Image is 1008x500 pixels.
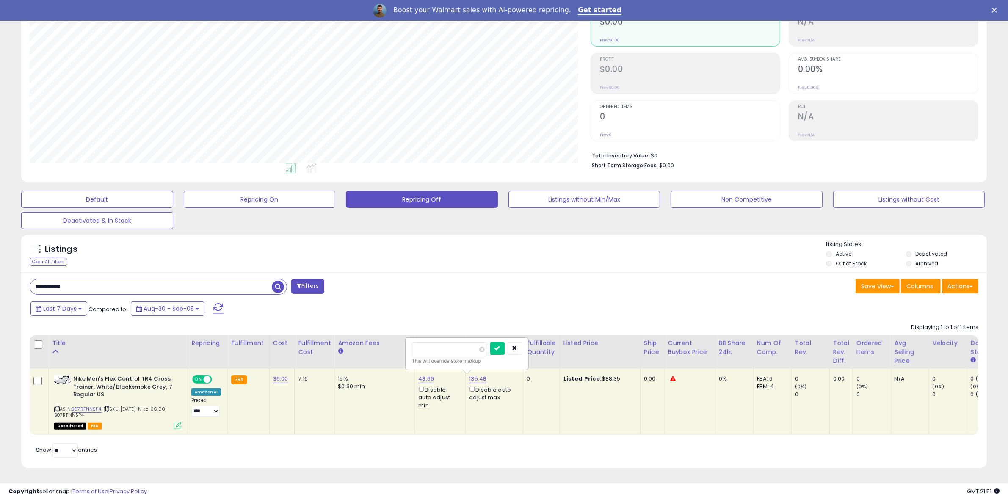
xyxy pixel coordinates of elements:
div: This will override store markup [412,357,522,365]
div: Clear All Filters [30,258,67,266]
a: 36.00 [273,375,288,383]
button: Columns [901,279,941,293]
small: Prev: $0.00 [600,38,620,43]
b: Listed Price: [563,375,602,383]
li: $0 [592,150,972,160]
label: Active [836,250,851,257]
h2: N/A [798,17,978,28]
a: Get started [578,6,621,15]
div: Fulfillment Cost [298,339,331,356]
div: Disable auto adjust min [418,385,459,409]
div: ASIN: [54,375,181,428]
div: N/A [895,375,922,383]
div: Fulfillment [231,339,265,348]
div: seller snap | | [8,488,147,496]
div: 0 [933,391,967,398]
span: All listings that are unavailable for purchase on Amazon for any reason other than out-of-stock [54,423,86,430]
span: 2025-09-13 21:51 GMT [967,487,1000,495]
button: Default [21,191,173,208]
button: Save View [856,279,900,293]
h2: 0 [600,112,780,123]
button: Filters [291,279,324,294]
div: FBA: 6 [757,375,785,383]
a: 135.48 [469,375,486,383]
div: 0.00 [833,375,846,383]
small: Prev: $0.00 [600,85,620,90]
a: 48.66 [418,375,434,383]
h2: $0.00 [600,17,780,28]
button: Last 7 Days [30,301,87,316]
div: Velocity [933,339,964,348]
b: Short Term Storage Fees: [592,162,658,169]
div: $0.30 min [338,383,408,390]
div: Preset: [191,398,221,417]
button: Repricing On [184,191,336,208]
span: Profit [600,57,780,62]
label: Deactivated [916,250,947,257]
p: Listing States: [826,240,987,249]
small: Amazon Fees. [338,348,343,355]
span: Compared to: [88,305,127,313]
small: (0%) [933,383,944,390]
span: $0.00 [659,161,674,169]
div: 0 (0%) [971,375,1005,383]
div: 7.16 [298,375,328,383]
div: Close [992,8,1000,13]
div: 0% [719,375,747,383]
small: (0%) [856,383,868,390]
span: Last 7 Days [43,304,77,313]
div: 0.00 [644,375,658,383]
h2: N/A [798,112,978,123]
button: Listings without Min/Max [508,191,660,208]
div: 0 (0%) [971,391,1005,398]
div: 0 [856,375,891,383]
div: Amazon Fees [338,339,411,348]
span: Show: entries [36,446,97,454]
span: FBA [88,423,102,430]
b: Total Inventory Value: [592,152,649,159]
a: Privacy Policy [110,487,147,495]
button: Non Competitive [671,191,823,208]
b: Nike Men's Flex Control TR4 Cross Trainer, White/Blacksmoke Grey, 7 Regular US [73,375,176,401]
small: Prev: N/A [798,38,815,43]
span: | SKU: [DATE]-Nike-36.00-B07RFNNSP4 [54,406,168,418]
div: Current Buybox Price [668,339,712,356]
small: FBA [231,375,247,384]
label: Out of Stock [836,260,867,267]
div: 15% [338,375,408,383]
div: Listed Price [563,339,637,348]
div: 0 [856,391,891,398]
img: Profile image for Adrian [373,4,387,17]
button: Listings without Cost [833,191,985,208]
small: (0%) [971,383,983,390]
div: Days In Stock [971,339,1002,356]
span: Columns [906,282,933,290]
div: Ordered Items [856,339,887,356]
div: Repricing [191,339,224,348]
small: Prev: N/A [798,133,815,138]
div: 0 [795,391,829,398]
small: (0%) [795,383,807,390]
span: Ordered Items [600,105,780,109]
span: OFF [211,376,224,383]
span: Avg. Buybox Share [798,57,978,62]
span: ON [193,376,204,383]
small: Prev: 0.00% [798,85,818,90]
h2: $0.00 [600,64,780,76]
a: B07RFNNSP4 [72,406,101,413]
div: Fulfillable Quantity [527,339,556,356]
div: Num of Comp. [757,339,788,356]
div: $88.35 [563,375,634,383]
div: Boost your Walmart sales with AI-powered repricing. [393,6,571,14]
h5: Listings [45,243,77,255]
small: Days In Stock. [971,356,976,364]
div: Disable auto adjust max [469,385,516,401]
label: Archived [916,260,939,267]
button: Deactivated & In Stock [21,212,173,229]
a: Terms of Use [72,487,108,495]
div: Displaying 1 to 1 of 1 items [911,323,978,331]
div: 0 [795,375,829,383]
div: Total Rev. Diff. [833,339,849,365]
strong: Copyright [8,487,39,495]
button: Actions [942,279,978,293]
